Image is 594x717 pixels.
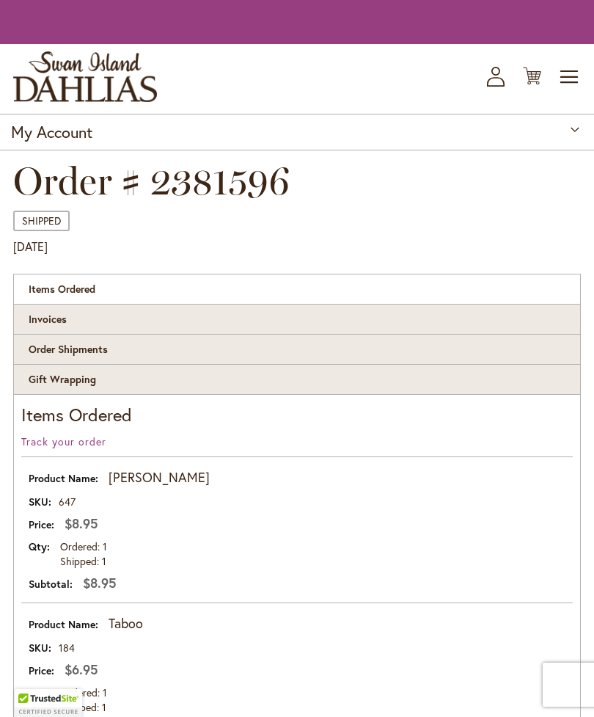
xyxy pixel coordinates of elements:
strong: My Account [11,121,92,142]
a: Gift Wrapping [13,364,581,395]
a: store logo [13,51,157,102]
span: 1 [103,685,107,699]
strong: Items Ordered [13,274,581,305]
span: Order # 2381596 [13,158,290,204]
span: $8.95 [83,574,117,592]
span: Ordered [60,539,103,553]
span: [DATE] [13,239,48,254]
span: 1 [102,554,106,568]
span: Track your order [21,434,106,448]
strong: Items Ordered [21,402,573,427]
strong: [PERSON_NAME] [109,468,210,487]
span: Ordered [60,685,103,699]
span: 1 [102,700,106,714]
span: $8.95 [65,514,98,532]
strong: Taboo [109,614,143,633]
span: $6.95 [65,660,98,678]
iframe: Launch Accessibility Center [11,665,52,706]
span: 1 [103,539,107,553]
span: Shipped [13,211,70,231]
td: 184 [21,637,573,659]
a: Track your order [21,434,106,449]
a: Order Shipments [13,334,581,365]
a: Invoices [13,304,581,335]
td: 647 [21,491,573,513]
span: Shipped [60,554,102,568]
